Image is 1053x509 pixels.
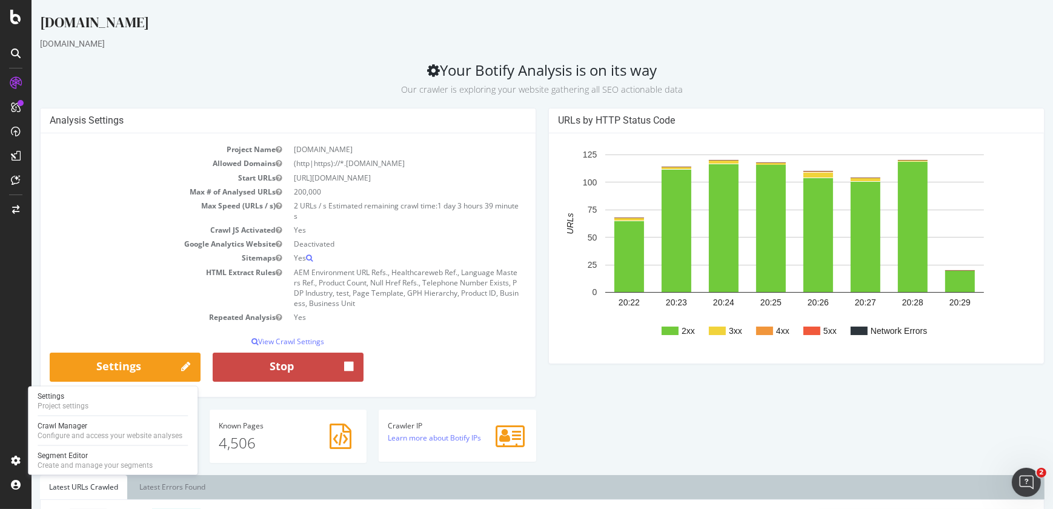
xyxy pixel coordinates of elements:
[526,142,1000,354] svg: A chart.
[18,199,257,223] td: Max Speed (URLs / s)
[561,288,566,298] text: 0
[38,461,153,470] div: Create and manage your segments
[257,237,496,251] td: Deactivated
[776,298,797,307] text: 20:26
[745,326,758,336] text: 4xx
[263,201,488,221] span: 1 day 3 hours 39 minutes
[18,265,257,311] td: HTML Extract Rules
[534,213,544,235] text: URLs
[18,353,169,382] a: Settings
[697,326,711,336] text: 3xx
[526,115,1003,127] h4: URLs by HTTP Status Code
[38,451,153,461] div: Segment Editor
[556,205,566,215] text: 75
[918,298,939,307] text: 20:29
[187,422,327,430] h4: Pages Known
[18,310,257,324] td: Repeated Analysis
[8,12,1013,38] div: [DOMAIN_NAME]
[18,433,157,453] p: 835
[8,475,96,499] a: Latest URLs Crawled
[257,171,496,185] td: [URL][DOMAIN_NAME]
[33,420,193,442] a: Crawl ManagerConfigure and access your website analyses
[187,433,327,453] p: 4,506
[18,171,257,185] td: Start URLs
[871,298,892,307] text: 20:28
[556,260,566,270] text: 25
[33,390,193,412] a: SettingsProject settings
[257,185,496,199] td: 200,000
[38,431,182,441] div: Configure and access your website analyses
[634,298,656,307] text: 20:23
[257,251,496,265] td: Yes
[8,38,1013,50] div: [DOMAIN_NAME]
[18,185,257,199] td: Max # of Analysed URLs
[18,115,495,127] h4: Analysis Settings
[18,251,257,265] td: Sitemaps
[356,422,496,430] h4: Crawler IP
[18,336,495,347] p: View Crawl Settings
[556,233,566,242] text: 50
[18,142,257,156] td: Project Name
[356,433,450,443] a: Learn more about Botify IPs
[1037,468,1046,477] span: 2
[682,298,703,307] text: 20:24
[33,450,193,471] a: Segment EditorCreate and manage your segments
[792,326,805,336] text: 5xx
[823,298,845,307] text: 20:27
[38,401,88,411] div: Project settings
[99,475,183,499] a: Latest Errors Found
[257,199,496,223] td: 2 URLs / s Estimated remaining crawl time:
[729,298,750,307] text: 20:25
[839,326,895,336] text: Network Errors
[551,150,566,160] text: 125
[38,421,182,431] div: Crawl Manager
[181,353,332,382] button: Stop
[587,298,608,307] text: 20:22
[1012,468,1041,497] iframe: Intercom live chat
[650,326,663,336] text: 2xx
[257,223,496,237] td: Yes
[18,237,257,251] td: Google Analytics Website
[257,310,496,324] td: Yes
[257,156,496,170] td: (http|https)://*.[DOMAIN_NAME]
[38,391,88,401] div: Settings
[8,62,1013,96] h2: Your Botify Analysis is on its way
[551,178,566,187] text: 100
[18,156,257,170] td: Allowed Domains
[257,265,496,311] td: AEM Environment URL Refs., Healthcareweb Ref., Language Masters Ref., Product Count, Null Href Re...
[18,223,257,237] td: Crawl JS Activated
[257,142,496,156] td: [DOMAIN_NAME]
[370,84,652,95] small: Our crawler is exploring your website gathering all SEO actionable data
[18,422,157,430] h4: Pages Crawled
